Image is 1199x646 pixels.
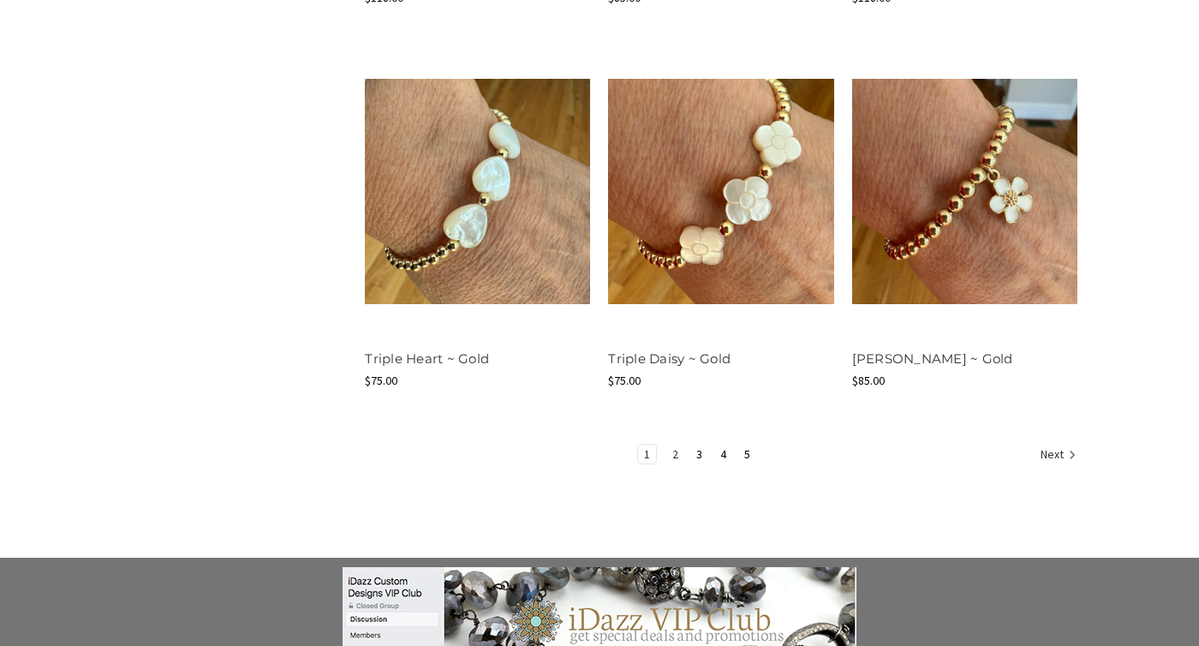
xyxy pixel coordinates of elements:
[608,79,833,304] img: Triple Daisy ~ Gold
[852,43,1077,340] a: White Daisy ~ Gold
[365,43,590,340] a: Triple Heart ~ Gold
[608,43,833,340] a: Triple Daisy ~ Gold
[690,445,708,464] a: Page 3 of 5
[638,445,656,464] a: Page 1 of 5
[365,373,397,388] span: $75.00
[365,444,1077,468] nav: pagination
[1035,445,1077,467] a: Next
[666,445,684,464] a: Page 2 of 5
[852,373,885,388] span: $85.00
[852,350,1013,367] a: [PERSON_NAME] ~ Gold
[365,350,489,367] a: Triple Heart ~ Gold
[738,445,756,464] a: Page 5 of 5
[608,350,731,367] a: Triple Daisy ~ Gold
[365,79,590,304] img: Triple Heart ~ Gold
[714,445,732,464] a: Page 4 of 5
[608,373,641,388] span: $75.00
[852,79,1077,304] img: White Daisy ~ Gold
